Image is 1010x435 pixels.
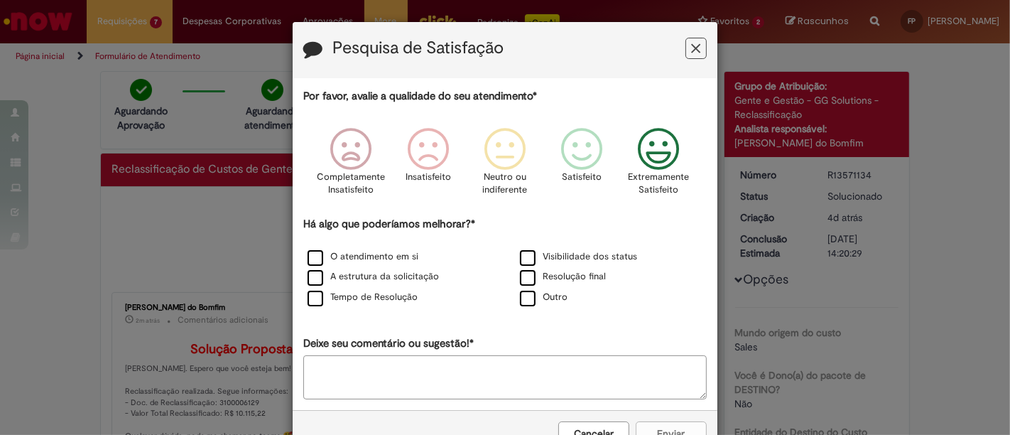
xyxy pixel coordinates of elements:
label: Outro [520,291,568,304]
div: Insatisfeito [392,117,465,215]
p: Neutro ou indiferente [479,171,531,197]
p: Insatisfeito [406,171,451,184]
label: Pesquisa de Satisfação [332,39,504,58]
div: Há algo que poderíamos melhorar?* [303,217,707,308]
label: Visibilidade dos status [520,250,637,264]
label: Por favor, avalie a qualidade do seu atendimento* [303,89,537,104]
div: Completamente Insatisfeito [315,117,387,215]
label: Deixe seu comentário ou sugestão!* [303,336,474,351]
p: Completamente Insatisfeito [317,171,386,197]
div: Extremamente Satisfeito [622,117,695,215]
p: Extremamente Satisfeito [628,171,689,197]
p: Satisfeito [562,171,602,184]
div: Neutro ou indiferente [469,117,541,215]
label: A estrutura da solicitação [308,270,439,284]
div: Satisfeito [545,117,618,215]
label: Resolução final [520,270,606,284]
label: O atendimento em si [308,250,418,264]
label: Tempo de Resolução [308,291,418,304]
